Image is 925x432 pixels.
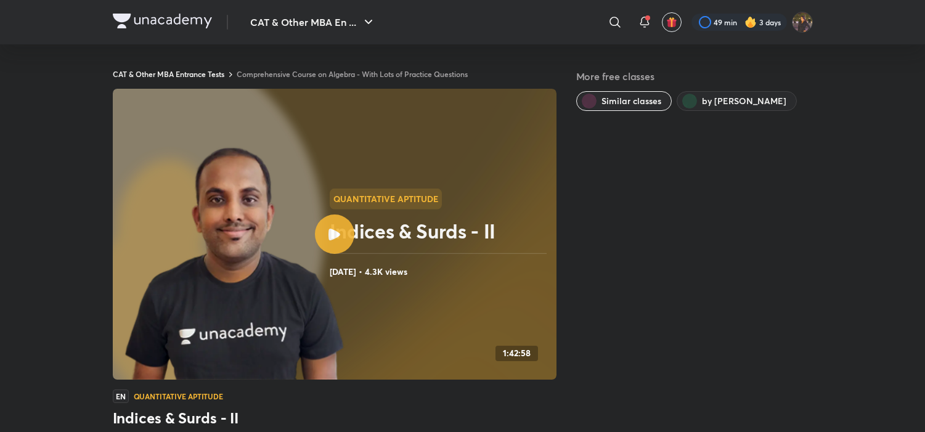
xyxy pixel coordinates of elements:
[576,69,813,84] h5: More free classes
[677,91,797,111] button: by Ravi Prakash
[330,219,552,243] h2: Indices & Surds - II
[503,348,531,359] h4: 1:42:58
[243,10,383,35] button: CAT & Other MBA En ...
[601,95,661,107] span: Similar classes
[330,264,552,280] h4: [DATE] • 4.3K views
[666,17,677,28] img: avatar
[702,95,786,107] span: by Ravi Prakash
[134,393,224,400] h4: Quantitative Aptitude
[113,69,224,79] a: CAT & Other MBA Entrance Tests
[113,14,212,31] a: Company Logo
[237,69,468,79] a: Comprehensive Course on Algebra - With Lots of Practice Questions
[792,12,813,33] img: Bhumika Varshney
[113,408,556,428] h3: Indices & Surds - II
[113,389,129,403] span: EN
[744,16,757,28] img: streak
[576,91,672,111] button: Similar classes
[113,14,212,28] img: Company Logo
[662,12,682,32] button: avatar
